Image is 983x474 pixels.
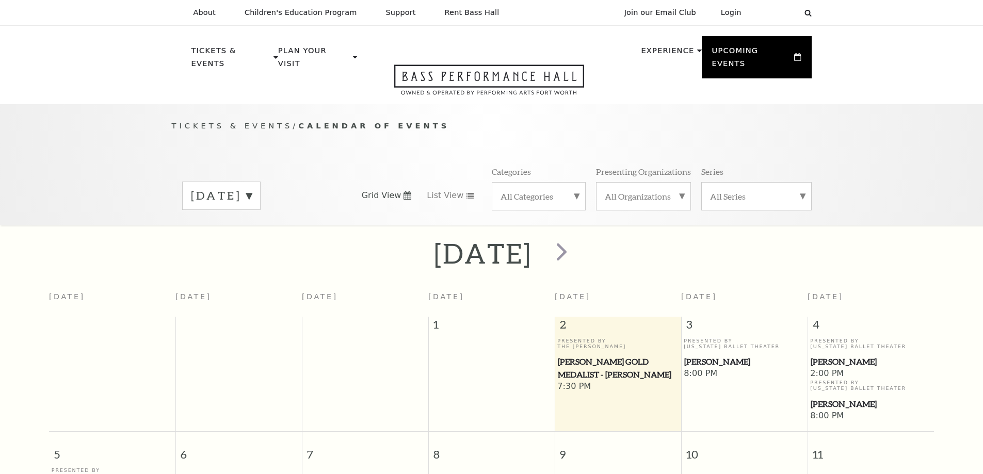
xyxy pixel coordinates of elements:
span: 8:00 PM [810,411,931,422]
span: List View [427,190,463,201]
span: 2 [555,317,681,337]
p: Presented By [US_STATE] Ballet Theater [684,338,805,350]
span: Tickets & Events [172,121,293,130]
span: [DATE] [681,292,717,301]
p: Series [701,166,723,177]
span: 3 [682,317,808,337]
span: 6 [176,432,302,467]
span: [DATE] [555,292,591,301]
p: Presented By The [PERSON_NAME] [557,338,679,350]
p: Support [386,8,416,17]
label: All Categories [501,191,577,202]
span: Calendar of Events [298,121,449,130]
label: All Series [710,191,803,202]
p: Rent Bass Hall [445,8,499,17]
th: [DATE] [49,286,175,317]
span: 8 [429,432,555,467]
p: Plan Your Visit [278,44,350,76]
span: [PERSON_NAME] Gold Medalist - [PERSON_NAME] [558,355,678,381]
button: next [541,235,579,272]
th: [DATE] [302,286,428,317]
span: 10 [682,432,808,467]
span: [DATE] [808,292,844,301]
span: 7 [302,432,428,467]
label: All Organizations [605,191,682,202]
span: 8:00 PM [684,368,805,380]
p: / [172,120,812,133]
span: [DATE] [428,292,464,301]
p: Children's Education Program [245,8,357,17]
label: [DATE] [191,188,252,204]
span: 7:30 PM [557,381,679,393]
span: [PERSON_NAME] [811,355,931,368]
select: Select: [758,8,795,18]
p: Presented By [US_STATE] Ballet Theater [810,380,931,391]
p: Tickets & Events [191,44,271,76]
span: Grid View [362,190,401,201]
span: 5 [49,432,175,467]
span: [PERSON_NAME] [811,398,931,411]
p: Experience [641,44,694,63]
p: Categories [492,166,531,177]
p: Presenting Organizations [596,166,691,177]
p: Upcoming Events [712,44,792,76]
span: [PERSON_NAME] [684,355,804,368]
span: 11 [808,432,934,467]
p: Presented By [US_STATE] Ballet Theater [810,338,931,350]
th: [DATE] [175,286,302,317]
span: 9 [555,432,681,467]
span: 2:00 PM [810,368,931,380]
p: About [194,8,216,17]
h2: [DATE] [434,237,531,270]
span: 1 [429,317,555,337]
span: 4 [808,317,934,337]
